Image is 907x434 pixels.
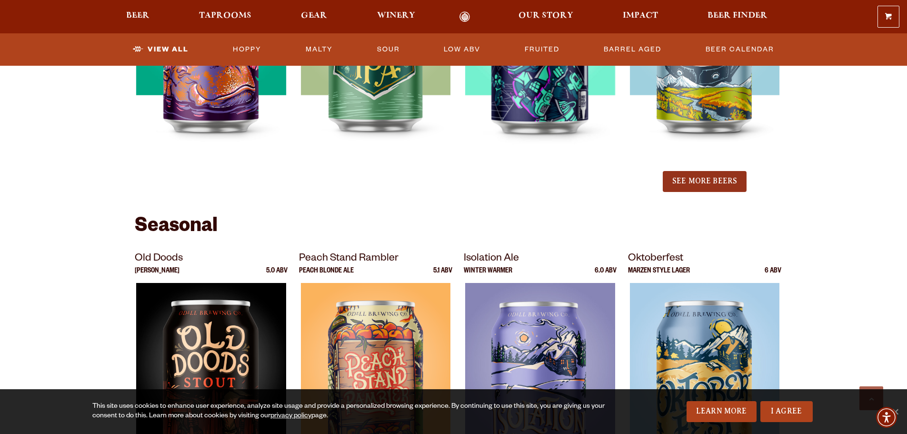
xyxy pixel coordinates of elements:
[301,12,327,20] span: Gear
[687,401,757,422] a: Learn More
[299,251,452,268] p: Peach Stand Rambler
[120,11,156,22] a: Beer
[464,268,512,283] p: Winter Warmer
[512,11,579,22] a: Our Story
[373,39,404,61] a: Sour
[859,386,883,410] a: Scroll to top
[266,268,288,283] p: 5.0 ABV
[708,12,767,20] span: Beer Finder
[229,39,265,61] a: Hoppy
[193,11,258,22] a: Taprooms
[628,268,690,283] p: Marzen Style Lager
[135,216,773,239] h2: Seasonal
[765,268,781,283] p: 6 ABV
[135,268,179,283] p: [PERSON_NAME]
[663,171,747,192] button: See More Beers
[623,12,658,20] span: Impact
[628,251,781,268] p: Oktoberfest
[701,11,774,22] a: Beer Finder
[199,12,251,20] span: Taprooms
[518,12,573,20] span: Our Story
[299,268,354,283] p: Peach Blonde Ale
[617,11,664,22] a: Impact
[440,39,484,61] a: Low ABV
[447,11,483,22] a: Odell Home
[521,39,563,61] a: Fruited
[876,407,897,428] div: Accessibility Menu
[702,39,778,61] a: Beer Calendar
[595,268,617,283] p: 6.0 ABV
[433,268,452,283] p: 5.1 ABV
[270,413,311,420] a: privacy policy
[126,12,150,20] span: Beer
[371,11,421,22] a: Winery
[92,402,608,421] div: This site uses cookies to enhance user experience, analyze site usage and provide a personalized ...
[464,251,617,268] p: Isolation Ale
[760,401,813,422] a: I Agree
[302,39,337,61] a: Malty
[129,39,192,61] a: View All
[295,11,333,22] a: Gear
[135,251,288,268] p: Old Doods
[377,12,415,20] span: Winery
[600,39,665,61] a: Barrel Aged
